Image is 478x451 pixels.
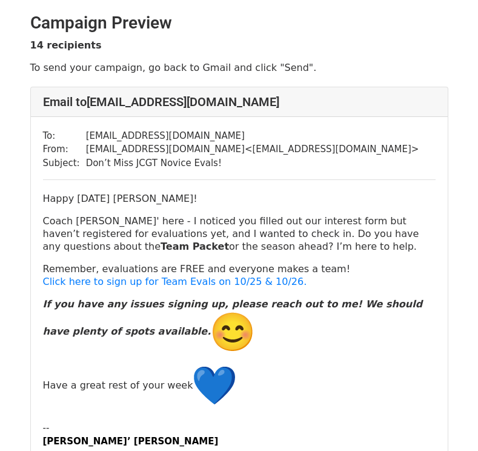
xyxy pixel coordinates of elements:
[30,61,448,74] p: To send your campaign, go back to Gmail and click "Send".
[193,364,236,407] img: 💙
[43,142,86,156] td: From:
[43,95,436,109] h4: Email to [EMAIL_ADDRESS][DOMAIN_NAME]
[43,298,423,337] i: If you have any issues signing up, please reach out to me! We should have plenty of spots available.
[86,142,419,156] td: [EMAIL_ADDRESS][DOMAIN_NAME] < [EMAIL_ADDRESS][DOMAIN_NAME] >
[43,129,86,143] td: To:
[161,241,229,252] b: Team Packet
[211,310,254,354] img: 😊
[43,436,219,447] b: [PERSON_NAME]’ [PERSON_NAME]
[43,192,436,205] p: Happy [DATE] [PERSON_NAME]!
[30,13,448,33] h2: Campaign Preview
[30,39,102,51] strong: 14 recipients
[86,129,419,143] td: [EMAIL_ADDRESS][DOMAIN_NAME]
[86,156,419,170] td: Don’t Miss JCGT Novice Evals!
[43,276,307,287] a: Click here to sign up for Team Evals on 10/25 & 10/26.
[43,215,436,253] p: Coach [PERSON_NAME]' here - I noticed you filled out our interest form but haven’t registered for...
[43,423,50,433] span: --
[43,364,436,407] p: Have a great rest of your week
[43,262,436,288] p: Remember, evaluations are FREE and everyone makes a team!
[43,156,86,170] td: Subject:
